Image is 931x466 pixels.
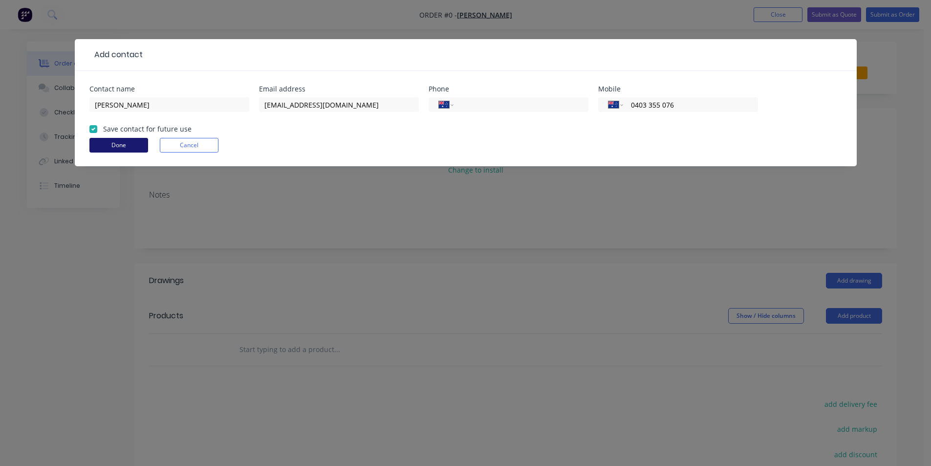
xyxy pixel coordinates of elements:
[103,124,192,134] label: Save contact for future use
[598,86,758,92] div: Mobile
[89,138,148,153] button: Done
[429,86,588,92] div: Phone
[259,86,419,92] div: Email address
[89,86,249,92] div: Contact name
[89,49,143,61] div: Add contact
[160,138,218,153] button: Cancel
